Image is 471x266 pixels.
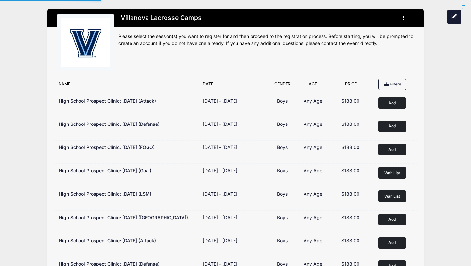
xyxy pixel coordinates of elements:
span: $188.00 [341,168,359,173]
span: $188.00 [341,121,359,127]
button: Filters [378,79,406,90]
span: Any Age [304,144,322,150]
span: High School Prospect Clinic: [DATE] (Attack) [59,238,156,243]
div: [DATE] - [DATE] [203,190,237,197]
button: Wait List [378,167,406,179]
div: [DATE] - [DATE] [203,167,237,174]
div: [DATE] - [DATE] [203,121,237,127]
span: Boys [277,238,288,243]
span: $188.00 [341,215,359,220]
div: [DATE] - [DATE] [203,97,237,104]
span: High School Prospect Clinic: [DATE] (LSM) [59,191,151,197]
span: High School Prospect Clinic: [DATE] (Defense) [59,121,160,127]
span: Wait List [384,170,400,175]
span: Any Age [304,98,322,104]
button: Wait List [378,190,406,202]
span: Boys [277,98,288,104]
span: $188.00 [341,191,359,197]
span: High School Prospect Clinic: [DATE] (FOGO) [59,144,155,150]
div: Name [56,81,200,90]
span: High School Prospect Clinic: [DATE] (Attack) [59,98,156,104]
span: High School Prospect Clinic: [DATE] (Goal) [59,168,151,173]
span: Boys [277,215,288,220]
button: Add [378,237,406,249]
span: Any Age [304,191,322,197]
span: Any Age [304,121,322,127]
span: Any Age [304,215,322,220]
span: $188.00 [341,144,359,150]
span: Any Age [304,168,322,173]
img: logo [61,18,110,67]
button: Add [378,214,406,225]
span: $188.00 [341,98,359,104]
div: Date [200,81,268,90]
span: $188.00 [341,238,359,243]
div: [DATE] - [DATE] [203,144,237,151]
div: Price [329,81,372,90]
div: Please select the session(s) you want to register for and then proceed to the registration proces... [118,33,414,47]
span: Boys [277,144,288,150]
div: Age [297,81,329,90]
span: Any Age [304,238,322,243]
h1: Villanova Lacrosse Camps [118,12,203,24]
div: Gender [268,81,297,90]
div: [DATE] - [DATE] [203,214,237,221]
span: Boys [277,168,288,173]
button: Add [378,144,406,155]
span: High School Prospect Clinic: [DATE] ([GEOGRAPHIC_DATA]) [59,215,188,220]
button: Add [378,121,406,132]
button: Add [378,97,406,109]
span: Boys [277,121,288,127]
span: Boys [277,191,288,197]
div: [DATE] - [DATE] [203,237,237,244]
span: Wait List [384,194,400,199]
